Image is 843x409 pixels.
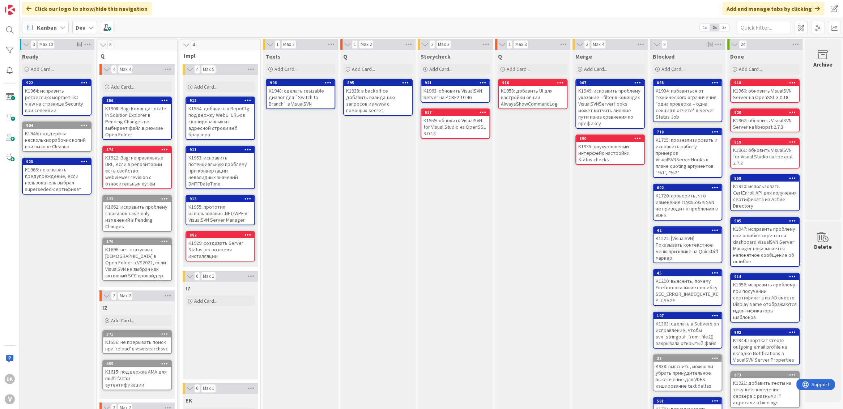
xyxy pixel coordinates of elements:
[653,234,721,263] div: K1222: [VisualSVN] Показывать контекстное меню при клике на QuickDiff маркер
[507,40,512,49] span: 1
[731,273,799,280] div: 914
[584,66,607,72] span: Add Card...
[502,80,567,85] div: 916
[186,146,254,188] div: 911K1953: исправить потенциальную проблему при конвертации невалидных значений DMTFDateTime
[579,80,644,85] div: 907
[103,331,171,337] div: 371
[283,43,294,46] div: Max 2
[700,24,710,31] span: 1x
[23,158,91,165] div: 923
[203,274,214,278] div: Max 1
[186,238,254,261] div: K1929: создавать Server Status job во время инсталляции
[203,68,214,71] div: Max 5
[103,361,171,367] div: 455
[731,372,799,407] div: 873K1921: добавить тесты на текущее поведение сервера с разными IP адресами в bindings
[120,68,131,71] div: Max 4
[731,273,799,322] div: 914K1956: исправить проблему: при получении сертификата из AD вместо Display Name отображаются ид...
[23,80,91,86] div: 922
[106,147,171,152] div: 874
[190,196,254,201] div: 913
[352,66,375,72] span: Add Card...
[15,1,33,10] span: Support
[106,239,171,244] div: 570
[731,116,799,132] div: K1962: обновить VisualSVN Server на libexpat 2.7.3
[734,110,799,115] div: 920
[186,146,254,153] div: 911
[657,356,721,361] div: 38
[22,2,152,15] div: Click our logo to show/hide this navigation
[103,153,171,188] div: K1922: Bug: неправильные URL, если в репозитории есть свойство webviewer:revision с относительным...
[103,238,171,280] div: 570K1696: нет статусных [DEMOGRAPHIC_DATA] в Open Folder в VS2022, если VisualSVN не выбран как а...
[274,66,298,72] span: Add Card...
[734,218,799,223] div: 905
[186,196,254,202] div: 913
[499,80,567,86] div: 916
[731,224,799,266] div: K1947: исправить проблему: при ошибке скрипта на dashboard VisualSVN Server Manager показывается ...
[498,53,502,60] span: Q
[120,294,131,298] div: Max 2
[719,24,729,31] span: 3x
[814,242,832,251] div: Delete
[653,191,721,220] div: K1720: проверить, что изменение r1908595 в SVN не приводит к проблемам в VDFS
[106,98,171,103] div: 856
[107,41,113,49] span: 8
[421,86,489,102] div: K1963: обновить VisualSVN Server на PCRE2 10.46
[429,66,452,72] span: Add Card...
[344,80,412,115] div: 895K1938: в backoffice добавить валидацию запросов из www с помощью secret
[657,313,721,318] div: 107
[186,97,254,104] div: 912
[101,52,168,59] span: Q
[103,97,171,139] div: 856K1908: Bug: Команда Locate in Solution Explorer в Pending Changes не выбирает файл в режиме Op...
[103,104,171,139] div: K1908: Bug: Команда Locate in Solution Explorer в Pending Changes не выбирает файл в режиме Open ...
[507,66,530,72] span: Add Card...
[515,43,527,46] div: Max 3
[653,312,721,319] div: 107
[103,238,171,245] div: 570
[657,185,721,190] div: 602
[653,362,721,391] div: K938: выяснить, можно ли убрать принудительное выключение для VDFS кэширование text deltas
[186,397,192,404] span: EK
[576,142,644,164] div: K1935: двухуровневый интерфейс настройки Status checks
[653,184,721,191] div: 602
[731,378,799,407] div: K1921: добавить тесты на текущее поведение сервера с разными IP адресами в bindings
[731,372,799,378] div: 873
[734,80,799,85] div: 918
[657,399,721,404] div: 581
[106,332,171,337] div: 371
[731,145,799,168] div: K1961: обновить VisualSVN for Visual Studio на libexpat 2.7.3
[190,147,254,152] div: 911
[103,361,171,389] div: 455K1615: поддержка AMA для multi-factor аутентификации
[731,329,799,365] div: 902K1944: шорткат Create outgoing email profile на вкладке Notifications в VisualSVN Server Prope...
[653,312,721,348] div: 107K1363: сделать в Subversion исправление, чтобы svn_stringbuf_from_file2() закрывала открытый файл
[421,80,489,86] div: 921
[421,80,489,102] div: 921K1963: обновить VisualSVN Server на PCRE2 10.46
[352,40,358,49] span: 1
[76,24,85,31] b: Dev
[653,129,721,135] div: 718
[343,53,347,60] span: Q
[186,232,254,261] div: 882K1929: создавать Server Status job во время инсталляции
[499,80,567,108] div: 916K1958: добавить UI для настройки опции AlwaysShowCommandLog
[657,228,721,233] div: 42
[103,337,171,353] div: K1556: не прерывать поиск при 'reload' в vsvnsearchsvc
[106,196,171,201] div: 522
[26,159,91,164] div: 923
[653,355,721,391] div: 38K938: выяснить, можно ли убрать принудительное выключение для VDFS кэширование text deltas
[186,202,254,225] div: K1955: прототип использования .NET/WPF в VisualSVN Server Manager
[734,274,799,279] div: 914
[731,139,799,168] div: 919K1961: обновить VisualSVN for Visual Studio на libexpat 2.7.3
[425,80,489,85] div: 921
[194,298,217,304] span: Add Card...
[731,109,799,116] div: 920
[184,52,251,59] span: Impl
[739,40,747,49] span: 24
[429,40,435,49] span: 2
[266,53,281,60] span: Texts
[731,175,799,182] div: 858
[23,129,91,151] div: K1946: поддержка нескольких рабочих копий при вызове Cleanup
[576,80,644,128] div: 907K1949: исправить проблему: указание --filter в командах VisualSVNServerHooks может матчить лиш...
[102,304,107,311] span: IZ
[111,317,134,324] span: Add Card...
[26,80,91,85] div: 922
[731,80,799,86] div: 918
